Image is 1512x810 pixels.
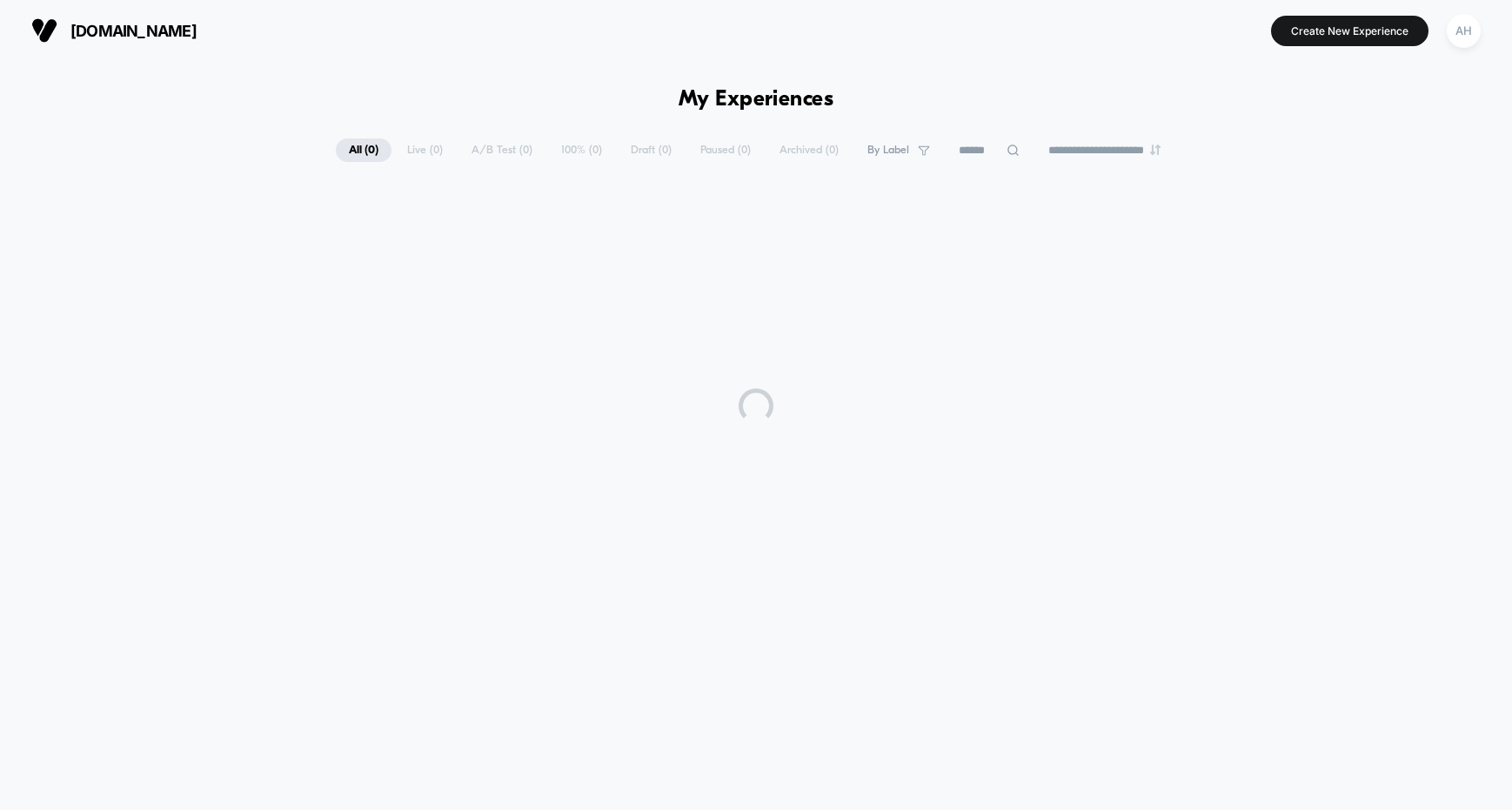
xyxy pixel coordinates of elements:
button: AH [1442,13,1486,49]
button: Create New Experience [1271,16,1428,46]
img: end [1150,145,1161,155]
h1: My Experiences [679,87,834,112]
button: [DOMAIN_NAME] [26,17,202,44]
span: By Label [867,144,909,157]
img: Visually logo [31,17,57,44]
div: AH [1447,14,1481,48]
span: All ( 0 ) [336,138,391,162]
span: [DOMAIN_NAME] [70,22,197,40]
